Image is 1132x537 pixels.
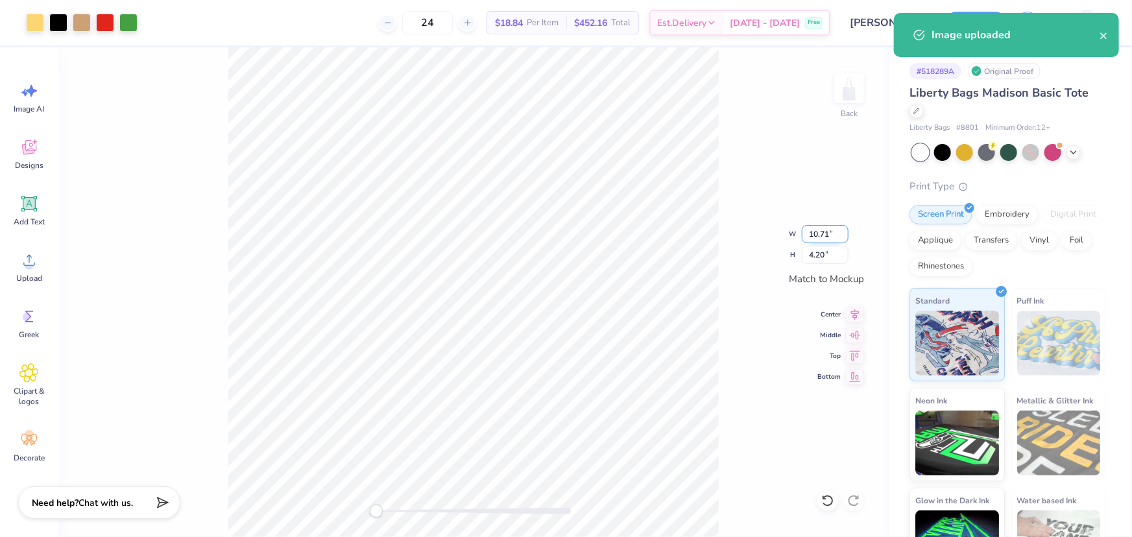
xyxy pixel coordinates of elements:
[78,497,133,509] span: Chat with us.
[956,123,979,134] span: # 8801
[8,386,51,407] span: Clipart & logos
[1055,10,1106,36] a: KJ
[909,123,950,134] span: Liberty Bags
[32,497,78,509] strong: Need help?
[1017,494,1077,507] span: Water based Ink
[370,505,383,518] div: Accessibility label
[915,294,950,307] span: Standard
[968,63,1041,79] div: Original Proof
[841,108,858,119] div: Back
[909,205,972,224] div: Screen Print
[1061,231,1092,250] div: Foil
[840,10,935,36] input: Untitled Design
[1017,311,1101,376] img: Puff Ink
[909,63,961,79] div: # 518289A
[495,16,523,30] span: $18.84
[527,16,559,30] span: Per Item
[909,179,1106,194] div: Print Type
[817,351,841,361] span: Top
[611,16,631,30] span: Total
[14,217,45,227] span: Add Text
[1074,10,1100,36] img: Kendra Jingco
[1017,294,1044,307] span: Puff Ink
[1042,205,1105,224] div: Digital Print
[19,329,40,340] span: Greek
[402,11,453,34] input: – –
[817,330,841,340] span: Middle
[836,75,862,101] img: Back
[985,123,1050,134] span: Minimum Order: 12 +
[657,16,706,30] span: Est. Delivery
[730,16,800,30] span: [DATE] - [DATE]
[932,27,1100,43] div: Image uploaded
[965,231,1017,250] div: Transfers
[817,372,841,382] span: Bottom
[15,160,43,171] span: Designs
[976,205,1038,224] div: Embroidery
[1021,231,1057,250] div: Vinyl
[808,18,820,27] span: Free
[16,273,42,283] span: Upload
[1100,27,1109,43] button: close
[915,311,999,376] img: Standard
[909,257,972,276] div: Rhinestones
[909,231,961,250] div: Applique
[14,104,45,114] span: Image AI
[574,16,607,30] span: $452.16
[817,309,841,320] span: Center
[909,85,1089,101] span: Liberty Bags Madison Basic Tote
[1017,394,1094,407] span: Metallic & Glitter Ink
[915,494,989,507] span: Glow in the Dark Ink
[915,394,947,407] span: Neon Ink
[14,453,45,463] span: Decorate
[915,411,999,475] img: Neon Ink
[1017,411,1101,475] img: Metallic & Glitter Ink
